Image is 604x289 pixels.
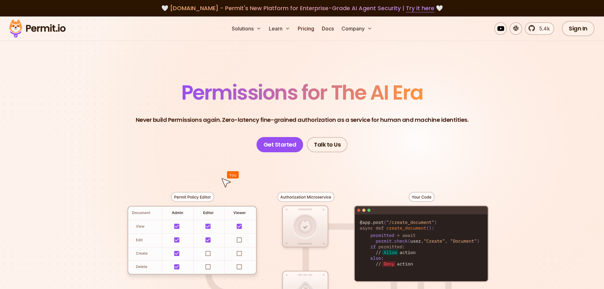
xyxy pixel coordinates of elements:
a: Docs [319,22,336,35]
a: Try it here [406,4,434,12]
a: Pricing [295,22,317,35]
div: 🤍 🤍 [15,4,589,13]
img: Permit logo [6,18,68,39]
p: Never build Permissions again. Zero-latency fine-grained authorization as a service for human and... [136,115,469,124]
span: 5.4k [536,25,550,32]
a: Sign In [562,21,594,36]
button: Solutions [229,22,264,35]
a: 5.4k [525,22,554,35]
button: Learn [266,22,293,35]
span: Permissions for The AI Era [181,78,423,107]
button: Company [339,22,375,35]
span: [DOMAIN_NAME] - Permit's New Platform for Enterprise-Grade AI Agent Security | [170,4,434,12]
a: Talk to Us [307,137,347,152]
a: Get Started [257,137,303,152]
